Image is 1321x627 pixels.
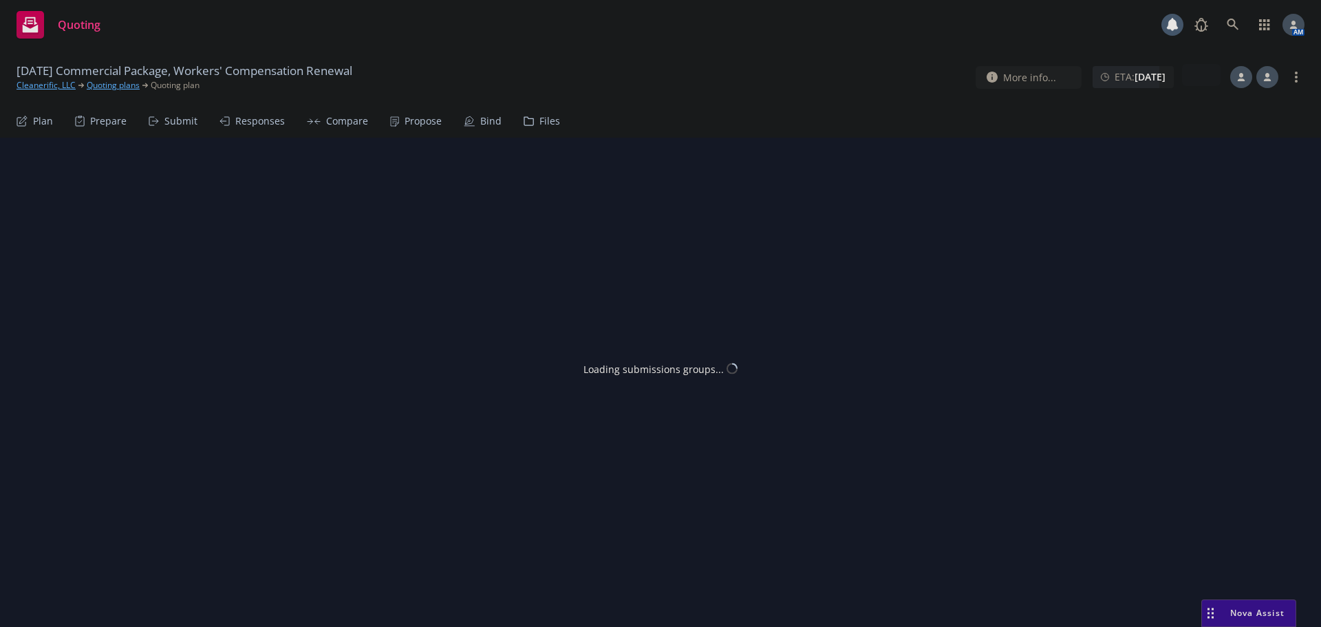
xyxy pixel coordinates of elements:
a: Report a Bug [1188,11,1215,39]
a: Switch app [1251,11,1278,39]
a: Quoting plans [87,79,140,92]
span: ETA : [1115,70,1166,84]
span: More info... [1003,70,1056,85]
span: Quoting [58,19,100,30]
div: Submit [164,116,197,127]
div: Bind [480,116,502,127]
div: Prepare [90,116,127,127]
button: More info... [976,66,1082,89]
div: Loading submissions groups... [583,361,724,376]
a: more [1288,69,1304,85]
a: Search [1219,11,1247,39]
div: Files [539,116,560,127]
span: Nova Assist [1230,607,1285,619]
strong: [DATE] [1135,70,1166,83]
div: Compare [326,116,368,127]
button: Nova Assist [1201,599,1296,627]
div: Responses [235,116,285,127]
span: [DATE] Commercial Package, Workers' Compensation Renewal [17,63,352,79]
div: Plan [33,116,53,127]
a: Quoting [11,6,106,44]
div: Propose [405,116,442,127]
a: Cleanerific, LLC [17,79,76,92]
div: Drag to move [1202,600,1219,626]
span: Quoting plan [151,79,200,92]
